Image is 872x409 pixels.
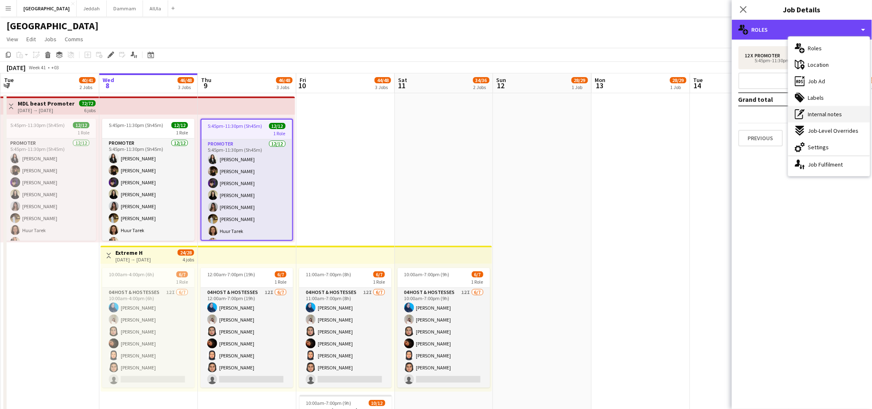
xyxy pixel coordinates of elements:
[41,34,60,45] a: Jobs
[269,123,286,129] span: 12/12
[495,81,506,90] span: 12
[7,63,26,72] div: [DATE]
[472,271,483,277] span: 6/7
[178,84,194,90] div: 3 Jobs
[788,156,870,173] div: Job Fulfilment
[18,100,75,107] h3: MDL beast Promoter
[299,268,391,388] app-job-card: 11:00am-7:00pm (8h)6/71 Role04 Host & Hostesses12I6/711:00am-7:00pm (8h)[PERSON_NAME][PERSON_NAME...
[65,35,83,43] span: Comms
[107,0,143,16] button: Dammam
[102,139,195,298] app-card-role: Promoter12/125:45pm-11:30pm (5h45m)[PERSON_NAME][PERSON_NAME][PERSON_NAME][PERSON_NAME][PERSON_NA...
[808,45,822,52] span: Roles
[404,271,450,277] span: 10:00am-7:00pm (9h)
[80,84,95,90] div: 2 Jobs
[109,271,154,277] span: 10:00am-4:00pm (6h)
[298,81,306,90] span: 10
[3,81,14,90] span: 7
[178,249,194,256] span: 24/28
[201,119,293,241] app-job-card: 5:45pm-11:30pm (5h45m)12/121 RolePromoter12/125:45pm-11:30pm (5h45m)[PERSON_NAME][PERSON_NAME][PE...
[27,64,48,71] span: Week 41
[375,84,391,90] div: 3 Jobs
[51,64,59,71] div: +03
[808,94,824,101] span: Labels
[176,271,188,277] span: 6/7
[398,268,490,388] app-job-card: 10:00am-7:00pm (9h)6/71 Role04 Host & Hostesses12I6/710:00am-7:00pm (9h)[PERSON_NAME][PERSON_NAME...
[375,77,391,83] span: 44/48
[738,73,865,89] button: Add role
[178,77,194,83] span: 46/48
[306,400,352,406] span: 10:00am-7:00pm (9h)
[183,256,194,263] div: 4 jobs
[732,4,872,15] h3: Job Details
[497,76,506,84] span: Sun
[738,93,813,106] td: Grand total
[79,100,96,106] span: 72/72
[103,76,114,84] span: Wed
[109,122,163,128] span: 5:45pm-11:30pm (5h45m)
[277,84,292,90] div: 3 Jobs
[115,256,151,263] div: [DATE] → [DATE]
[101,81,114,90] span: 8
[306,271,351,277] span: 11:00am-7:00pm (8h)
[143,0,168,16] button: AlUla
[102,268,195,388] app-job-card: 10:00am-4:00pm (6h)6/71 Role04 Host & Hostesses12I6/710:00am-4:00pm (6h)[PERSON_NAME][PERSON_NAME...
[4,139,96,298] app-card-role: Promoter12/125:45pm-11:30pm (5h45m)[PERSON_NAME][PERSON_NAME][PERSON_NAME][PERSON_NAME][PERSON_NA...
[300,76,306,84] span: Fri
[115,249,151,256] h3: Extreme H
[208,123,263,129] span: 5:45pm-11:30pm (5h45m)
[171,122,188,128] span: 12/12
[274,279,286,285] span: 1 Role
[572,84,588,90] div: 1 Job
[176,279,188,285] span: 1 Role
[397,81,407,90] span: 11
[73,122,89,128] span: 12/12
[274,130,286,136] span: 1 Role
[200,81,211,90] span: 9
[572,77,588,83] span: 28/29
[398,76,407,84] span: Sat
[670,84,686,90] div: 1 Job
[102,119,195,241] app-job-card: 5:45pm-11:30pm (5h45m)12/121 RolePromoter12/125:45pm-11:30pm (5h45m)[PERSON_NAME][PERSON_NAME][PE...
[471,279,483,285] span: 1 Role
[745,59,850,63] div: 5:45pm-11:30pm (5h45m)
[18,107,75,113] div: [DATE] → [DATE]
[61,34,87,45] a: Comms
[738,130,783,146] button: Previous
[23,34,39,45] a: Edit
[808,78,825,85] span: Job Ad
[473,77,490,83] span: 34/36
[275,271,286,277] span: 6/7
[276,77,293,83] span: 46/48
[373,279,385,285] span: 1 Role
[808,127,859,134] span: Job-Level Overrides
[77,0,107,16] button: Jeddah
[299,288,391,388] app-card-role: 04 Host & Hostesses12I6/711:00am-7:00pm (8h)[PERSON_NAME][PERSON_NAME][PERSON_NAME][PERSON_NAME][...
[201,76,211,84] span: Thu
[44,35,56,43] span: Jobs
[79,77,96,83] span: 40/41
[373,271,385,277] span: 6/7
[201,288,293,388] app-card-role: 04 Host & Hostesses12I6/712:00am-7:00pm (19h)[PERSON_NAME][PERSON_NAME][PERSON_NAME][PERSON_NAME]...
[201,268,293,388] app-job-card: 12:00am-7:00pm (19h)6/71 Role04 Host & Hostesses12I6/712:00am-7:00pm (19h)[PERSON_NAME][PERSON_NA...
[7,20,98,32] h1: [GEOGRAPHIC_DATA]
[398,288,490,388] app-card-role: 04 Host & Hostesses12I6/710:00am-7:00pm (9h)[PERSON_NAME][PERSON_NAME][PERSON_NAME][PERSON_NAME][...
[4,76,14,84] span: Tue
[745,53,755,59] div: 12 x
[808,143,829,151] span: Settings
[4,119,96,241] app-job-card: 5:45pm-11:30pm (5h45m)12/121 RolePromoter12/125:45pm-11:30pm (5h45m)[PERSON_NAME][PERSON_NAME][PE...
[594,81,606,90] span: 13
[369,400,385,406] span: 10/12
[694,76,703,84] span: Tue
[84,106,96,113] div: 6 jobs
[3,34,21,45] a: View
[176,129,188,136] span: 1 Role
[595,76,606,84] span: Mon
[7,35,18,43] span: View
[77,129,89,136] span: 1 Role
